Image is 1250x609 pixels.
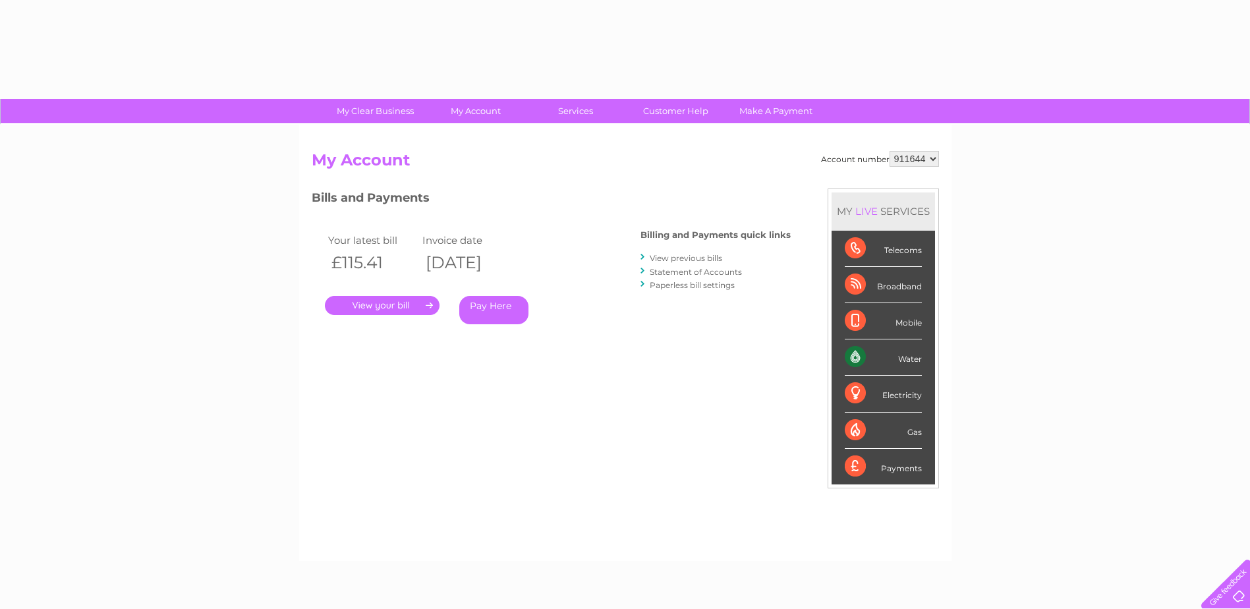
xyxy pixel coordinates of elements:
[325,296,440,315] a: .
[321,99,430,123] a: My Clear Business
[845,449,922,484] div: Payments
[845,339,922,376] div: Water
[325,231,420,249] td: Your latest bill
[312,188,791,212] h3: Bills and Payments
[845,376,922,412] div: Electricity
[650,253,722,263] a: View previous bills
[853,205,880,217] div: LIVE
[312,151,939,176] h2: My Account
[521,99,630,123] a: Services
[325,249,420,276] th: £115.41
[650,267,742,277] a: Statement of Accounts
[419,249,514,276] th: [DATE]
[845,231,922,267] div: Telecoms
[419,231,514,249] td: Invoice date
[640,230,791,240] h4: Billing and Payments quick links
[845,413,922,449] div: Gas
[722,99,830,123] a: Make A Payment
[621,99,730,123] a: Customer Help
[845,303,922,339] div: Mobile
[650,280,735,290] a: Paperless bill settings
[821,151,939,167] div: Account number
[845,267,922,303] div: Broadband
[459,296,528,324] a: Pay Here
[832,192,935,230] div: MY SERVICES
[421,99,530,123] a: My Account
